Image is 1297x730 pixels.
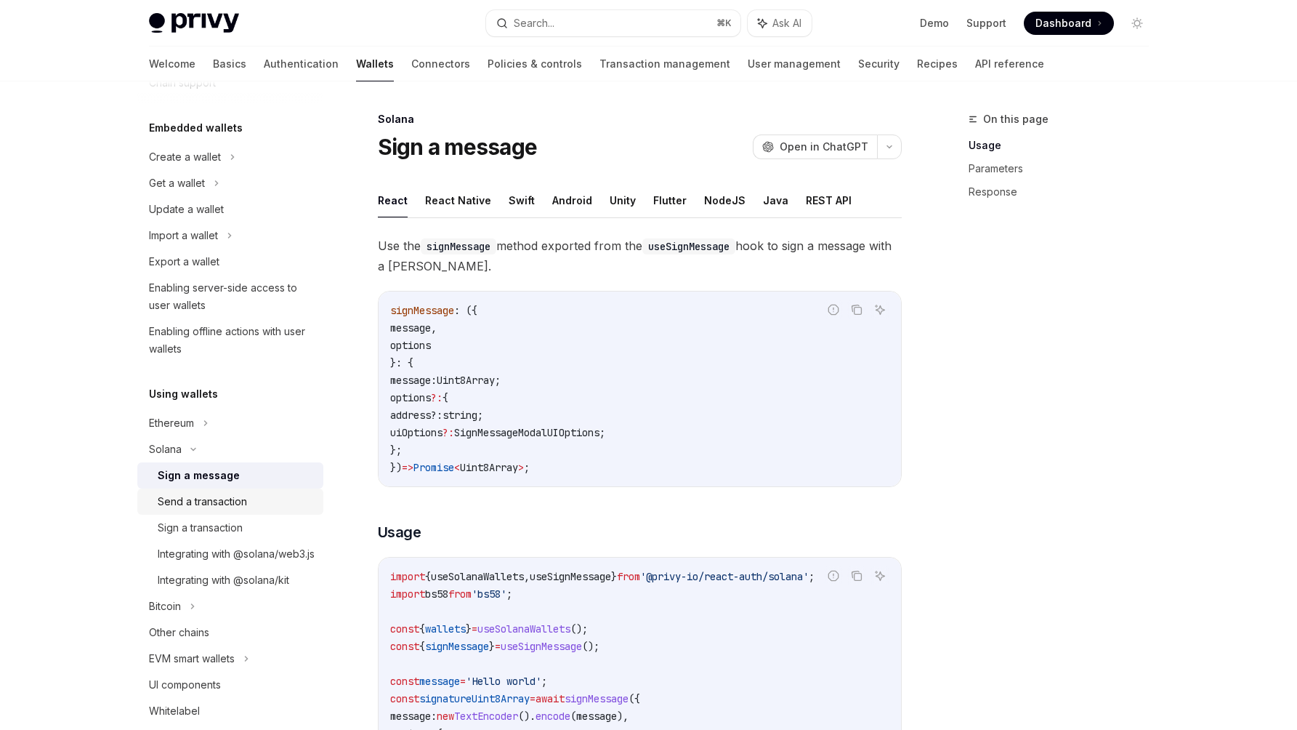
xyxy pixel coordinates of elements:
[486,10,740,36] button: Search...⌘K
[599,47,730,81] a: Transaction management
[489,640,495,653] span: }
[858,47,900,81] a: Security
[149,702,200,720] div: Whitelabel
[466,675,541,688] span: 'Hello world'
[495,374,501,387] span: ;
[390,426,443,439] span: uiOptions
[640,570,809,583] span: '@privy-io/react-auth/solana'
[518,461,524,474] span: >
[824,300,843,319] button: Report incorrect code
[518,710,536,723] span: ().
[704,183,746,217] button: NodeJS
[149,227,218,244] div: Import a wallet
[137,541,323,567] a: Integrating with @solana/web3.js
[421,238,496,254] code: signMessage
[149,598,181,615] div: Bitcoin
[524,570,530,583] span: ,
[419,675,460,688] span: message
[378,522,421,542] span: Usage
[158,493,247,510] div: Send a transaction
[431,321,437,334] span: ,
[378,112,902,127] div: Solana
[356,47,394,81] a: Wallets
[969,157,1160,180] a: Parameters
[576,710,617,723] span: message
[425,622,466,635] span: wallets
[920,16,949,31] a: Demo
[748,47,841,81] a: User management
[390,692,419,705] span: const
[642,238,735,254] code: useSignMessage
[809,570,815,583] span: ;
[541,675,547,688] span: ;
[969,180,1160,204] a: Response
[437,374,495,387] span: Uint8Array
[629,692,640,705] span: ({
[149,201,224,218] div: Update a wallet
[870,566,889,585] button: Ask AI
[448,587,472,601] span: from
[966,16,1006,31] a: Support
[460,461,518,474] span: Uint8Array
[611,570,617,583] span: }
[149,676,221,694] div: UI components
[582,640,599,653] span: ();
[443,426,454,439] span: ?:
[413,461,454,474] span: Promise
[137,318,323,362] a: Enabling offline actions with user wallets
[378,183,408,217] button: React
[753,135,877,159] button: Open in ChatGPT
[1035,16,1091,31] span: Dashboard
[390,444,402,457] span: };
[158,467,240,484] div: Sign a message
[390,461,402,474] span: })
[158,545,315,563] div: Integrating with @solana/web3.js
[917,47,958,81] a: Recipes
[411,47,470,81] a: Connectors
[653,183,687,217] button: Flutter
[149,119,243,137] h5: Embedded wallets
[1024,12,1114,35] a: Dashboard
[390,587,425,601] span: import
[137,275,323,318] a: Enabling server-side access to user wallets
[443,391,448,404] span: {
[149,47,195,81] a: Welcome
[454,304,477,317] span: : ({
[509,183,535,217] button: Swift
[460,675,466,688] span: =
[565,692,629,705] span: signMessage
[506,587,512,601] span: ;
[137,619,323,646] a: Other chains
[975,47,1044,81] a: API reference
[149,323,315,358] div: Enabling offline actions with user wallets
[437,409,443,422] span: :
[530,692,536,705] span: =
[524,461,530,474] span: ;
[806,183,852,217] button: REST API
[477,622,570,635] span: useSolanaWallets
[536,710,570,723] span: encode
[419,622,425,635] span: {
[570,622,588,635] span: ();
[610,183,636,217] button: Unity
[431,570,524,583] span: useSolanaWallets
[390,675,419,688] span: const
[390,640,419,653] span: const
[149,175,205,192] div: Get a wallet
[264,47,339,81] a: Authentication
[454,710,518,723] span: TextEncoder
[137,489,323,515] a: Send a transaction
[137,515,323,541] a: Sign a transaction
[419,640,425,653] span: {
[488,47,582,81] a: Policies & controls
[530,570,611,583] span: useSignMessage
[472,622,477,635] span: =
[390,710,437,723] span: message:
[763,183,788,217] button: Java
[149,385,218,403] h5: Using wallets
[472,587,506,601] span: 'bs58'
[425,183,491,217] button: React Native
[514,15,554,32] div: Search...
[617,710,629,723] span: ),
[390,570,425,583] span: import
